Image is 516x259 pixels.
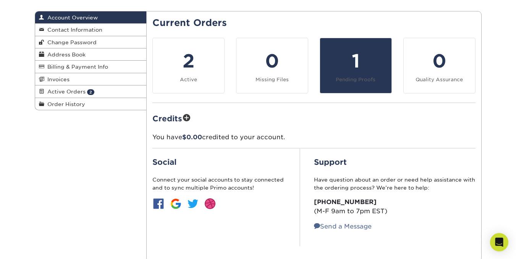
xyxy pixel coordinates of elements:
h2: Social [152,158,286,167]
strong: [PHONE_NUMBER] [314,198,377,206]
span: Contact Information [44,27,102,33]
span: Address Book [44,51,86,58]
a: Account Overview [35,11,147,24]
div: 2 [157,47,220,75]
img: btn-google.jpg [170,198,182,210]
a: Address Book [35,48,147,61]
img: btn-twitter.jpg [187,198,199,210]
a: 2 Active [152,38,225,93]
a: Change Password [35,36,147,48]
a: 0 Missing Files [236,38,308,93]
a: Send a Message [314,223,372,230]
img: btn-facebook.jpg [152,198,165,210]
div: 0 [408,47,471,75]
img: btn-dribbble.jpg [204,198,216,210]
p: Connect your social accounts to stay connected and to sync multiple Primo accounts! [152,176,286,191]
small: Active [180,77,197,82]
div: 1 [325,47,387,75]
small: Missing Files [256,77,289,82]
a: Invoices [35,73,147,85]
a: 1 Pending Proofs [320,38,392,93]
a: Contact Information [35,24,147,36]
h2: Credits [152,112,476,124]
span: Change Password [44,39,97,45]
small: Pending Proofs [336,77,375,82]
p: (M-F 9am to 7pm EST) [314,198,476,216]
a: Billing & Payment Info [35,61,147,73]
p: You have credited to your account. [152,133,476,142]
a: 0 Quality Assurance [403,38,476,93]
span: Billing & Payment Info [44,64,108,70]
span: Active Orders [44,88,86,95]
div: 0 [241,47,303,75]
small: Quality Assurance [416,77,463,82]
span: Order History [44,101,85,107]
h2: Support [314,158,476,167]
h2: Current Orders [152,18,476,29]
span: Account Overview [44,14,98,21]
a: Active Orders 2 [35,85,147,98]
span: $0.00 [182,134,202,141]
span: 2 [87,89,94,95]
span: Invoices [44,76,70,82]
a: Order History [35,98,147,110]
p: Have question about an order or need help assistance with the ordering process? We’re here to help: [314,176,476,191]
div: Open Intercom Messenger [490,233,508,251]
